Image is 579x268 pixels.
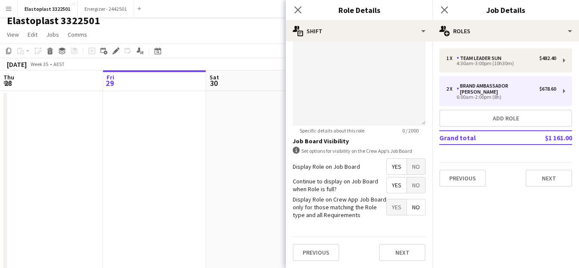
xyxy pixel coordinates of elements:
span: Sat [210,73,219,81]
button: Previous [439,170,486,187]
span: Comms [68,31,87,38]
button: Add role [439,110,572,127]
label: Continue to display on Job Board when Role is full? [293,177,386,193]
span: Specific details about this role [293,127,371,134]
span: 0 / 2000 [395,127,426,134]
div: 4:30am-3:00pm (10h30m) [446,61,556,66]
div: $678.60 [539,86,556,92]
span: No [407,177,425,193]
div: Team Leader Sun [457,55,505,61]
span: 29 [105,78,114,88]
button: Previous [293,244,339,261]
span: 30 [208,78,219,88]
span: Week 35 [28,61,50,67]
div: Shift [286,21,432,41]
div: AEST [53,61,65,67]
span: Fri [106,73,114,81]
span: No [407,199,425,215]
h3: Job Details [432,4,579,16]
td: Grand total [439,131,518,145]
button: Next [379,244,426,261]
div: Roles [432,21,579,41]
div: $482.40 [539,55,556,61]
button: Next [526,170,572,187]
div: 2 x [446,86,457,92]
h1: Elastoplast 3322501 [7,14,100,27]
h3: Job Board Visibility [293,137,426,145]
span: 28 [2,78,14,88]
div: 6:00am-2:00pm (8h) [446,95,556,99]
div: Brand Ambassador [PERSON_NAME] [457,83,539,95]
a: Edit [24,29,41,40]
a: Comms [64,29,91,40]
span: Yes [387,159,407,174]
a: Jobs [43,29,63,40]
a: View [3,29,22,40]
button: Elastoplast 3322501 [18,0,78,17]
span: Yes [387,199,407,215]
span: Yes [387,177,407,193]
span: Jobs [46,31,59,38]
span: Thu [3,73,14,81]
button: Energizer - 2442501 [78,0,134,17]
div: Set options for visibility on the Crew App’s Job Board [293,147,426,155]
label: Display Role on Job Board [293,163,360,170]
div: [DATE] [7,60,27,69]
span: No [407,159,425,174]
span: Edit [28,31,38,38]
div: 1 x [446,55,457,61]
label: Display Role on Crew App Job Board only for those matching the Role type and all Requirements [293,195,386,219]
h3: Role Details [286,4,432,16]
td: $1 161.00 [518,131,572,145]
span: View [7,31,19,38]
